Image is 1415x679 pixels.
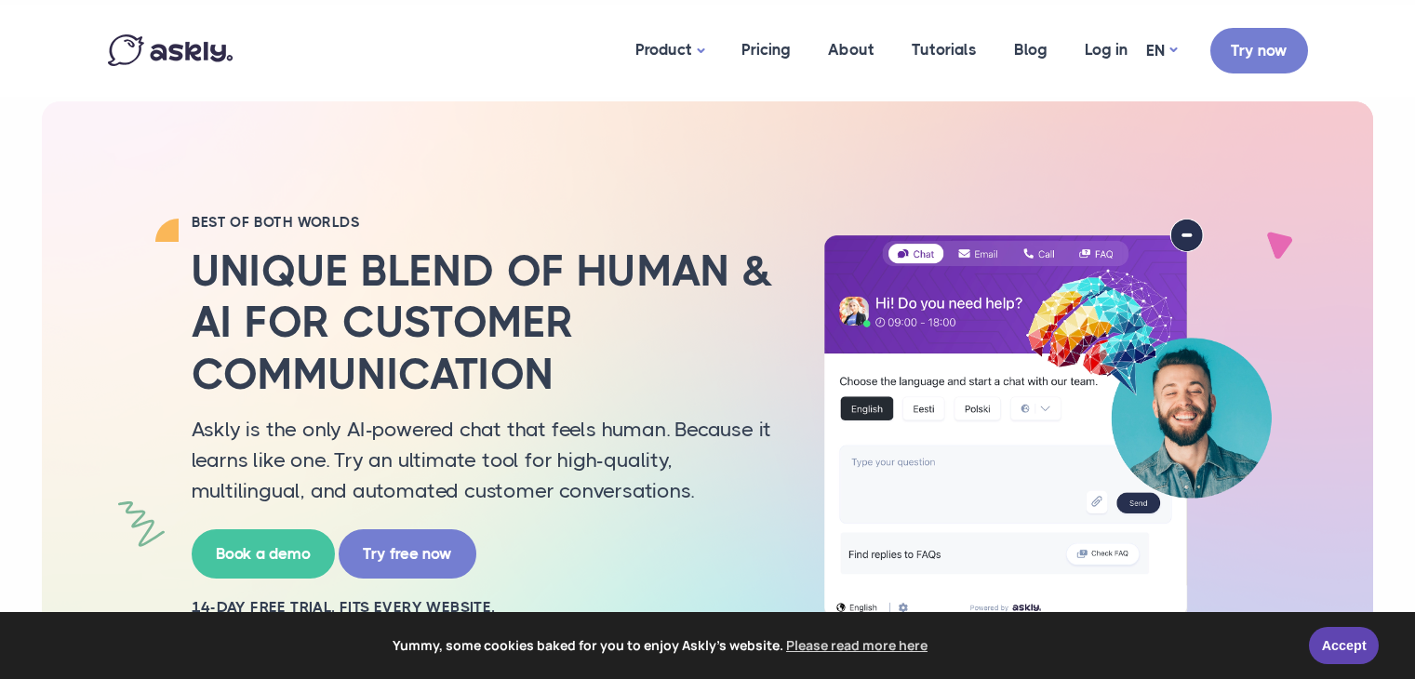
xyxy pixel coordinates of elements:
a: Try free now [339,529,476,579]
img: Askly [108,34,233,66]
a: Tutorials [893,5,995,95]
a: Product [617,5,723,97]
a: learn more about cookies [783,632,930,659]
a: About [809,5,893,95]
h2: 14-day free trial. Fits every website. [192,597,778,618]
a: Try now [1210,28,1308,73]
a: Log in [1066,5,1146,95]
a: Blog [995,5,1066,95]
a: Book a demo [192,529,335,579]
h2: Unique blend of human & AI for customer communication [192,246,778,400]
a: Pricing [723,5,809,95]
h2: BEST OF BOTH WORLDS [192,213,778,232]
img: AI multilingual chat [806,219,1289,620]
p: Askly is the only AI-powered chat that feels human. Because it learns like one. Try an ultimate t... [192,414,778,506]
span: Yummy, some cookies baked for you to enjoy Askly's website. [27,632,1296,659]
a: Accept [1309,627,1379,664]
a: EN [1146,37,1177,64]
